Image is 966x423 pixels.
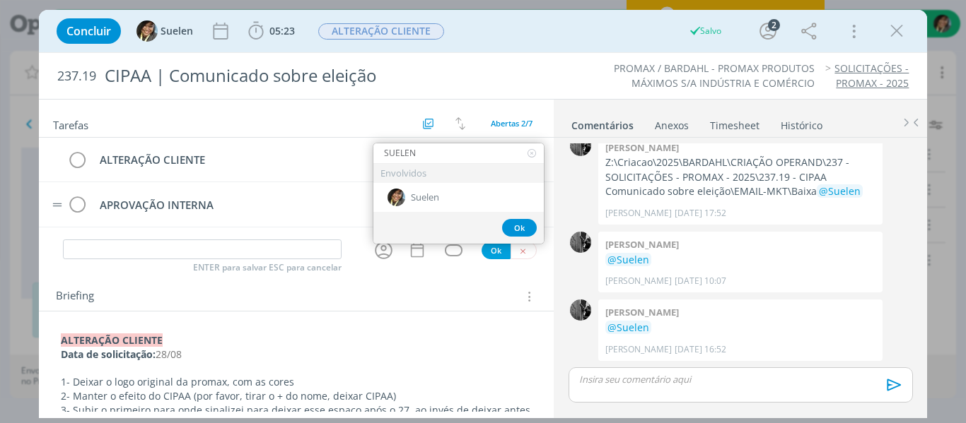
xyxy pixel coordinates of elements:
a: Histórico [780,112,823,133]
input: Buscar usuários [373,143,544,163]
button: Concluir [57,18,121,44]
span: Abertas 2/7 [491,118,533,129]
span: @Suelen [607,321,649,334]
span: 28/08 [156,347,182,361]
span: ENTER para salvar ESC para cancelar [193,262,342,273]
img: S [388,189,405,206]
div: APROVAÇÃO INTERNA [94,196,400,214]
div: Anexos [655,119,689,133]
p: [PERSON_NAME] [605,275,672,287]
p: 1- Deixar o logo original da promax, com as cores [61,375,533,389]
img: P [570,135,591,156]
span: [DATE] 17:52 [675,207,726,220]
img: P [570,299,591,321]
div: 2 [768,19,780,31]
button: 05:23 [245,20,298,42]
span: Suelen [411,192,439,203]
img: S [136,20,158,42]
img: arrow-down-up.svg [455,117,465,130]
a: PROMAX / BARDAHL - PROMAX PRODUTOS MÁXIMOS S/A INDÚSTRIA E COMÉRCIO [614,61,815,89]
div: ALTERAÇÃO CLIENTE [94,151,385,169]
div: Salvo [689,25,722,37]
span: 05:23 [269,24,295,37]
strong: ALTERAÇÃO CLIENTE [61,333,163,347]
span: Suelen [161,26,193,36]
a: SOLICITAÇÕES - PROMAX - 2025 [834,61,909,89]
div: dialog [39,10,928,418]
a: Timesheet [709,112,760,133]
strong: Data de solicitação: [61,347,156,361]
img: drag-icon.svg [52,203,62,207]
span: [DATE] 10:07 [675,275,726,287]
button: Ok [482,242,511,259]
span: Briefing [56,287,94,306]
span: Concluir [66,25,111,37]
p: Z:\Criacao\2025\BARDAHL\CRIAÇÃO OPERAND\237 - SOLICITAÇÕES - PROMAX - 2025\237.19 - CIPAA Comunic... [605,155,875,198]
button: SSuelen [136,20,193,42]
span: ALTERAÇÃO CLIENTE [318,23,444,40]
span: @Suelen [607,253,649,266]
img: P [570,232,591,253]
b: [PERSON_NAME] [605,306,679,318]
div: Envolvidos [373,164,544,183]
div: CIPAA | Comunicado sobre eleição [99,59,548,93]
button: 2 [757,20,779,42]
span: Tarefas [53,115,88,132]
button: ALTERAÇÃO CLIENTE [318,23,445,40]
p: [PERSON_NAME] [605,207,672,220]
span: [DATE] 16:52 [675,343,726,356]
b: [PERSON_NAME] [605,141,679,154]
p: [PERSON_NAME] [605,343,672,356]
span: 237.19 [57,68,96,84]
b: [PERSON_NAME] [605,238,679,251]
a: Comentários [571,112,634,133]
button: Ok [502,219,537,237]
p: 2- Manter o efeito do CIPAA (por favor, tirar o + do nome, deixar CIPAA) [61,389,533,403]
span: @Suelen [819,184,861,198]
